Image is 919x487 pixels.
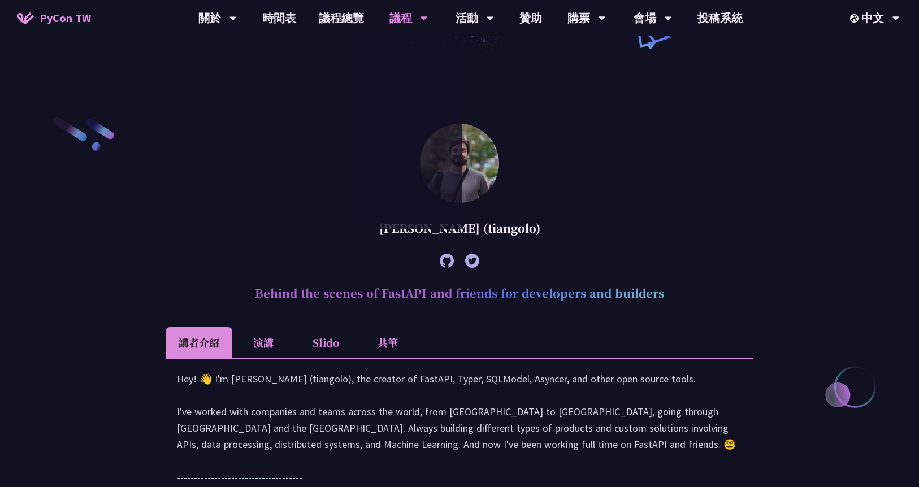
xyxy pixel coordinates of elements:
img: Home icon of PyCon TW 2025 [17,12,34,24]
li: 共筆 [357,327,419,358]
li: 講者介紹 [166,327,232,358]
li: 演講 [232,327,294,358]
h2: Behind the scenes of FastAPI and friends for developers and builders [166,276,753,310]
a: PyCon TW [6,4,102,32]
div: [PERSON_NAME] (tiangolo) [166,211,753,245]
li: Slido [294,327,357,358]
span: PyCon TW [40,10,91,27]
img: Locale Icon [850,14,861,23]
